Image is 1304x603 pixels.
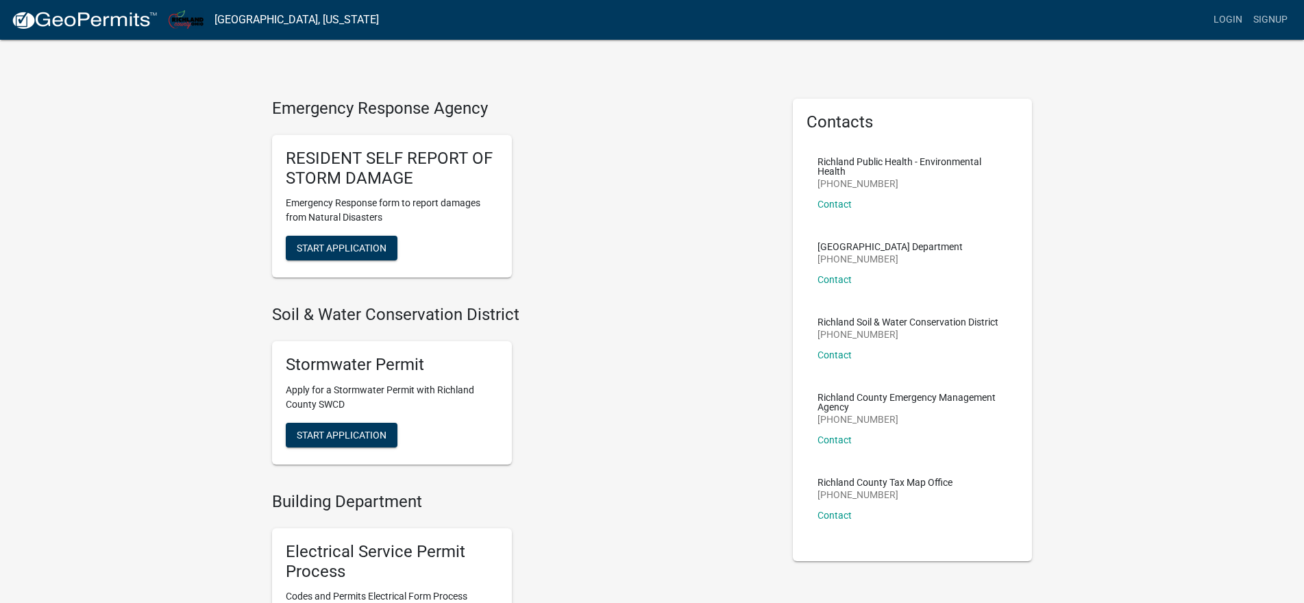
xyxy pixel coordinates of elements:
[817,393,1008,412] p: Richland County Emergency Management Agency
[817,415,1008,424] p: [PHONE_NUMBER]
[817,434,852,445] a: Contact
[817,330,998,339] p: [PHONE_NUMBER]
[286,355,498,375] h5: Stormwater Permit
[214,8,379,32] a: [GEOGRAPHIC_DATA], [US_STATE]
[272,492,772,512] h4: Building Department
[817,242,963,251] p: [GEOGRAPHIC_DATA] Department
[817,317,998,327] p: Richland Soil & Water Conservation District
[817,254,963,264] p: [PHONE_NUMBER]
[817,478,952,487] p: Richland County Tax Map Office
[272,99,772,119] h4: Emergency Response Agency
[286,149,498,188] h5: RESIDENT SELF REPORT OF STORM DAMAGE
[169,10,204,29] img: Richland County, Ohio
[817,349,852,360] a: Contact
[817,510,852,521] a: Contact
[272,305,772,325] h4: Soil & Water Conservation District
[286,196,498,225] p: Emergency Response form to report damages from Natural Disasters
[807,112,1019,132] h5: Contacts
[297,243,386,254] span: Start Application
[817,274,852,285] a: Contact
[286,423,397,447] button: Start Application
[817,157,1008,176] p: Richland Public Health - Environmental Health
[297,429,386,440] span: Start Application
[817,199,852,210] a: Contact
[286,383,498,412] p: Apply for a Stormwater Permit with Richland County SWCD
[1208,7,1248,33] a: Login
[1248,7,1293,33] a: Signup
[817,179,1008,188] p: [PHONE_NUMBER]
[286,236,397,260] button: Start Application
[286,542,498,582] h5: Electrical Service Permit Process
[817,490,952,500] p: [PHONE_NUMBER]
